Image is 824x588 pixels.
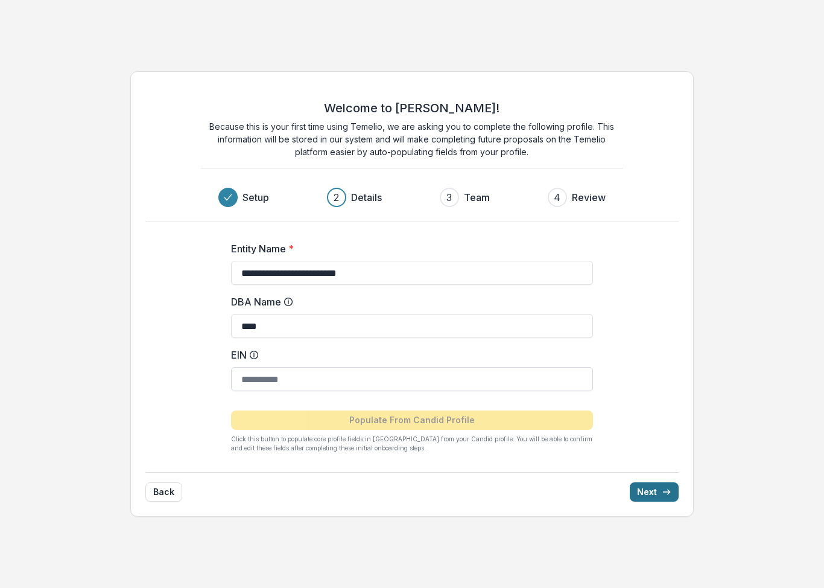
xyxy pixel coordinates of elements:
[324,101,499,115] h2: Welcome to [PERSON_NAME]!
[231,411,593,430] button: Populate From Candid Profile
[145,482,182,502] button: Back
[334,190,339,205] div: 2
[201,120,623,158] p: Because this is your first time using Temelio, we are asking you to complete the following profil...
[231,241,586,256] label: Entity Name
[554,190,560,205] div: 4
[572,190,606,205] h3: Review
[464,190,490,205] h3: Team
[231,348,586,362] label: EIN
[231,435,593,453] p: Click this button to populate core profile fields in [GEOGRAPHIC_DATA] from your Candid profile. ...
[231,295,586,309] label: DBA Name
[218,188,606,207] div: Progress
[630,482,679,502] button: Next
[242,190,269,205] h3: Setup
[446,190,452,205] div: 3
[351,190,382,205] h3: Details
